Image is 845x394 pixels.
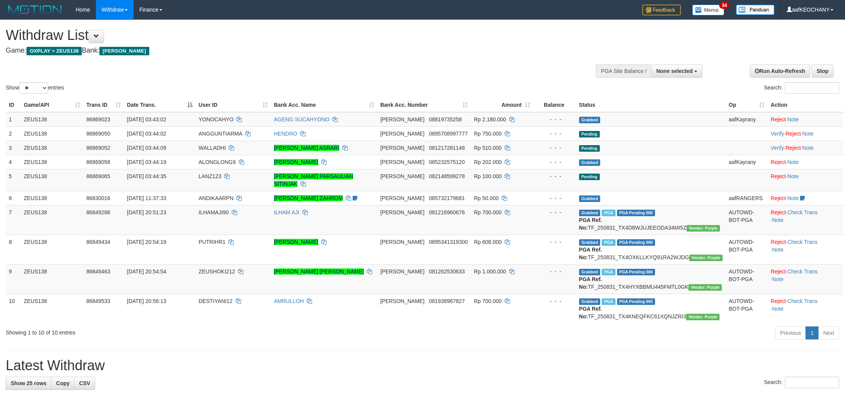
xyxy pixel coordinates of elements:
[274,298,304,304] a: AMRULLOH
[274,159,318,165] a: [PERSON_NAME]
[127,195,166,201] span: [DATE] 11:37:33
[536,130,573,137] div: - - -
[380,298,424,304] span: [PERSON_NAME]
[617,239,655,246] span: PGA Pending
[6,326,347,336] div: Showing 1 to 10 of 10 entries
[787,239,818,245] a: Check Trans
[596,65,651,78] div: PGA Site Balance /
[576,98,726,112] th: Status
[579,239,601,246] span: Grabbed
[274,173,353,187] a: [PERSON_NAME] PARSAULIAN SITINJAK
[86,239,110,245] span: 86849434
[726,191,767,205] td: aafRANGERS
[576,294,726,323] td: TF_250831_TX4KNEQFKC61XQNJZRI3
[767,141,843,155] td: · ·
[86,209,110,215] span: 86849286
[380,116,424,123] span: [PERSON_NAME]
[21,112,83,127] td: ZEUS138
[86,298,110,304] span: 86849533
[726,155,767,169] td: aafKayrany
[536,116,573,123] div: - - -
[536,144,573,152] div: - - -
[21,169,83,191] td: ZEUS138
[380,239,424,245] span: [PERSON_NAME]
[21,141,83,155] td: ZEUS138
[576,264,726,294] td: TF_250831_TX4HYXBBMU445FMTL0GK
[271,98,377,112] th: Bank Acc. Name: activate to sort column ascending
[767,98,843,112] th: Action
[771,116,786,123] a: Reject
[51,377,74,390] a: Copy
[787,195,799,201] a: Note
[429,239,468,245] span: Copy 0895341319300 to clipboard
[771,298,786,304] a: Reject
[429,195,465,201] span: Copy 085732179681 to clipboard
[6,377,51,390] a: Show 25 rows
[579,269,601,275] span: Grabbed
[21,98,83,112] th: Game/API: activate to sort column ascending
[21,191,83,205] td: ZEUS138
[6,264,21,294] td: 9
[474,131,502,137] span: Rp 750.000
[771,209,786,215] a: Reject
[56,380,69,386] span: Copy
[772,247,784,253] a: Note
[775,326,806,339] a: Previous
[787,209,818,215] a: Check Trans
[726,294,767,323] td: AUTOWD-BOT-PGA
[274,195,343,201] a: [PERSON_NAME] ZAHROM
[689,255,723,261] span: Vendor URL: https://trx4.1velocity.biz
[86,159,110,165] span: 86869058
[579,210,601,216] span: Grabbed
[79,380,90,386] span: CSV
[787,268,818,275] a: Check Trans
[429,298,465,304] span: Copy 081938967827 to clipboard
[719,2,729,9] span: 34
[127,173,166,179] span: [DATE] 03:44:35
[429,131,468,137] span: Copy 0895708997777 to clipboard
[6,191,21,205] td: 6
[6,28,556,43] h1: Withdraw List
[380,195,424,201] span: [PERSON_NAME]
[127,268,166,275] span: [DATE] 20:54:54
[86,145,110,151] span: 86869052
[818,326,839,339] a: Next
[99,47,149,55] span: [PERSON_NAME]
[787,116,799,123] a: Note
[429,159,465,165] span: Copy 085232575120 to clipboard
[579,195,601,202] span: Grabbed
[274,131,297,137] a: HENDRO
[771,159,786,165] a: Reject
[74,377,95,390] a: CSV
[21,235,83,264] td: ZEUS138
[380,131,424,137] span: [PERSON_NAME]
[787,298,818,304] a: Check Trans
[771,145,784,151] a: Verify
[576,235,726,264] td: TF_250831_TX4OXKLLKYQ91RA2WJDG
[812,65,833,78] a: Stop
[19,82,48,94] select: Showentries
[6,98,21,112] th: ID
[6,169,21,191] td: 5
[474,145,502,151] span: Rp 510.000
[21,264,83,294] td: ZEUS138
[576,205,726,235] td: TF_250831_TX4D8WJUJEEODA34MI5Z
[692,5,725,15] img: Button%20Memo.svg
[786,145,801,151] a: Reject
[274,268,364,275] a: [PERSON_NAME] [PERSON_NAME]
[772,217,784,223] a: Note
[767,294,843,323] td: · ·
[579,217,602,231] b: PGA Ref. No:
[642,5,681,15] img: Feedback.jpg
[771,131,784,137] a: Verify
[474,159,502,165] span: Rp 202.000
[274,239,318,245] a: [PERSON_NAME]
[199,145,226,151] span: WALLADHI
[127,239,166,245] span: [DATE] 20:54:19
[767,264,843,294] td: · ·
[802,145,814,151] a: Note
[199,116,234,123] span: YONOCAHYO
[687,225,720,232] span: Vendor URL: https://trx4.1velocity.biz
[6,155,21,169] td: 4
[536,158,573,166] div: - - -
